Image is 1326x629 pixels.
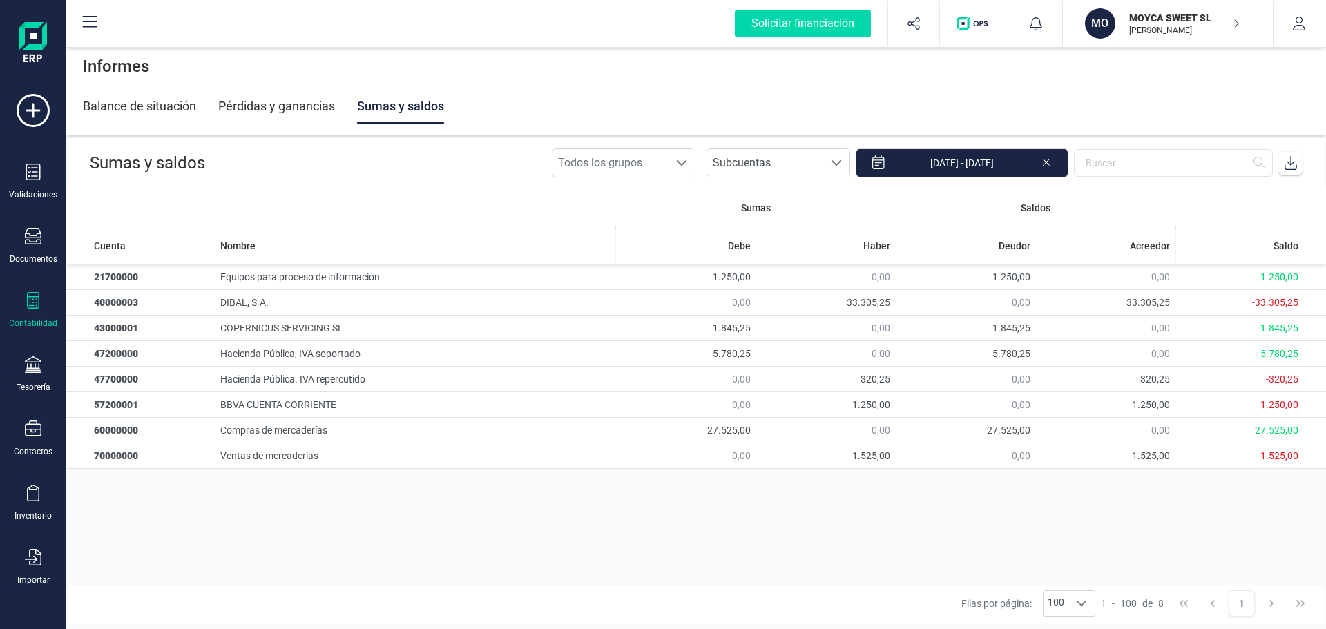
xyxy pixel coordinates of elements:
div: Sumas y saldos [357,88,444,124]
div: Informes [66,44,1326,88]
div: 1.250,00 [1181,270,1298,284]
button: Solicitar financiación [718,1,887,46]
button: Next Page [1258,590,1285,617]
span: 0,00 [1012,450,1030,461]
div: -320,25 [1181,372,1298,386]
td: 47700000 [66,367,215,392]
button: Previous Page [1200,590,1226,617]
span: Saldo [1274,239,1298,253]
button: Last Page [1287,590,1314,617]
span: 0,00 [1151,322,1170,333]
span: 33.305,25 [1126,297,1170,308]
span: 27.525,00 [987,425,1030,436]
div: Contabilidad [9,318,57,329]
div: Tesorería [17,382,50,393]
span: Sumas y saldos [90,153,205,173]
button: First Page [1171,590,1197,617]
td: BBVA CUENTA CORRIENTE [215,392,616,418]
td: COPERNICUS SERVICING SL [215,316,616,341]
div: - [1101,597,1164,610]
img: Logo Finanedi [19,22,47,66]
span: 0,00 [872,271,890,282]
span: Deudor [999,239,1030,253]
button: Page 1 [1229,590,1255,617]
div: -1.250,00 [1181,398,1298,412]
td: 21700000 [66,264,215,290]
span: Debe [728,239,751,253]
span: 5.780,25 [992,348,1030,359]
div: -33.305,25 [1181,296,1298,309]
span: 0,00 [732,450,751,461]
span: 1.525,00 [1132,450,1170,461]
td: 43000001 [66,316,215,341]
span: 0,00 [872,425,890,436]
span: 1.250,00 [992,271,1030,282]
td: 47200000 [66,341,215,367]
span: Haber [863,239,890,253]
span: 0,00 [1012,399,1030,410]
p: [PERSON_NAME] [1129,25,1240,36]
span: 33.305,25 [847,297,890,308]
span: 1.845,25 [992,322,1030,333]
td: 70000000 [66,443,215,469]
div: Solicitar financiación [735,10,871,37]
span: 0,00 [1012,297,1030,308]
span: Sumas [741,201,771,215]
span: 320,25 [1140,374,1170,385]
span: 100 [1120,597,1137,610]
td: DIBAL, S.A. [215,290,616,316]
td: Equipos para proceso de información [215,264,616,290]
td: Hacienda Pública. IVA repercutido [215,367,616,392]
span: 1 [1101,597,1106,610]
span: 8 [1158,597,1164,610]
td: 60000000 [66,418,215,443]
span: 0,00 [732,374,751,385]
span: 0,00 [872,322,890,333]
span: de [1142,597,1153,610]
td: 40000003 [66,290,215,316]
span: 0,00 [732,297,751,308]
div: Pérdidas y ganancias [218,88,335,124]
div: Balance de situación [83,88,196,124]
div: -1.525,00 [1181,449,1298,463]
span: 1.250,00 [1132,399,1170,410]
div: Validaciones [9,189,57,200]
img: Logo de OPS [957,17,993,30]
span: 0,00 [1012,374,1030,385]
input: Buscar [1074,149,1273,177]
div: 5.780,25 [1181,347,1298,360]
span: Acreedor [1130,239,1170,253]
span: Todos los grupos [552,149,669,177]
p: MOYCA SWEET SL [1129,11,1240,25]
div: 27.525,00 [1181,423,1298,437]
span: 0,00 [1151,271,1170,282]
span: 0,00 [732,399,751,410]
span: 1.250,00 [852,399,890,410]
button: MOMOYCA SWEET SL[PERSON_NAME] [1079,1,1256,46]
div: Filas por página: [961,590,1095,617]
td: Hacienda Pública, IVA soportado [215,341,616,367]
span: 100 [1044,591,1068,616]
button: Logo de OPS [948,1,1001,46]
span: 1.845,25 [713,322,751,333]
span: 320,25 [861,374,890,385]
span: 5.780,25 [713,348,751,359]
div: Inventario [15,510,52,521]
div: Contactos [14,446,52,457]
div: Importar [17,574,50,586]
span: Nombre [220,239,256,253]
span: 0,00 [1151,348,1170,359]
div: 1.845,25 [1181,321,1298,335]
td: 57200001 [66,392,215,418]
span: Subcuentas [707,149,823,177]
td: Ventas de mercaderías [215,443,616,469]
span: 1.525,00 [852,450,890,461]
span: Saldos [1021,201,1050,215]
div: MO [1085,8,1115,39]
span: 0,00 [872,348,890,359]
span: 27.525,00 [707,425,751,436]
td: Compras de mercaderías [215,418,616,443]
span: 0,00 [1151,425,1170,436]
span: Cuenta [94,239,126,253]
div: Documentos [10,253,57,264]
